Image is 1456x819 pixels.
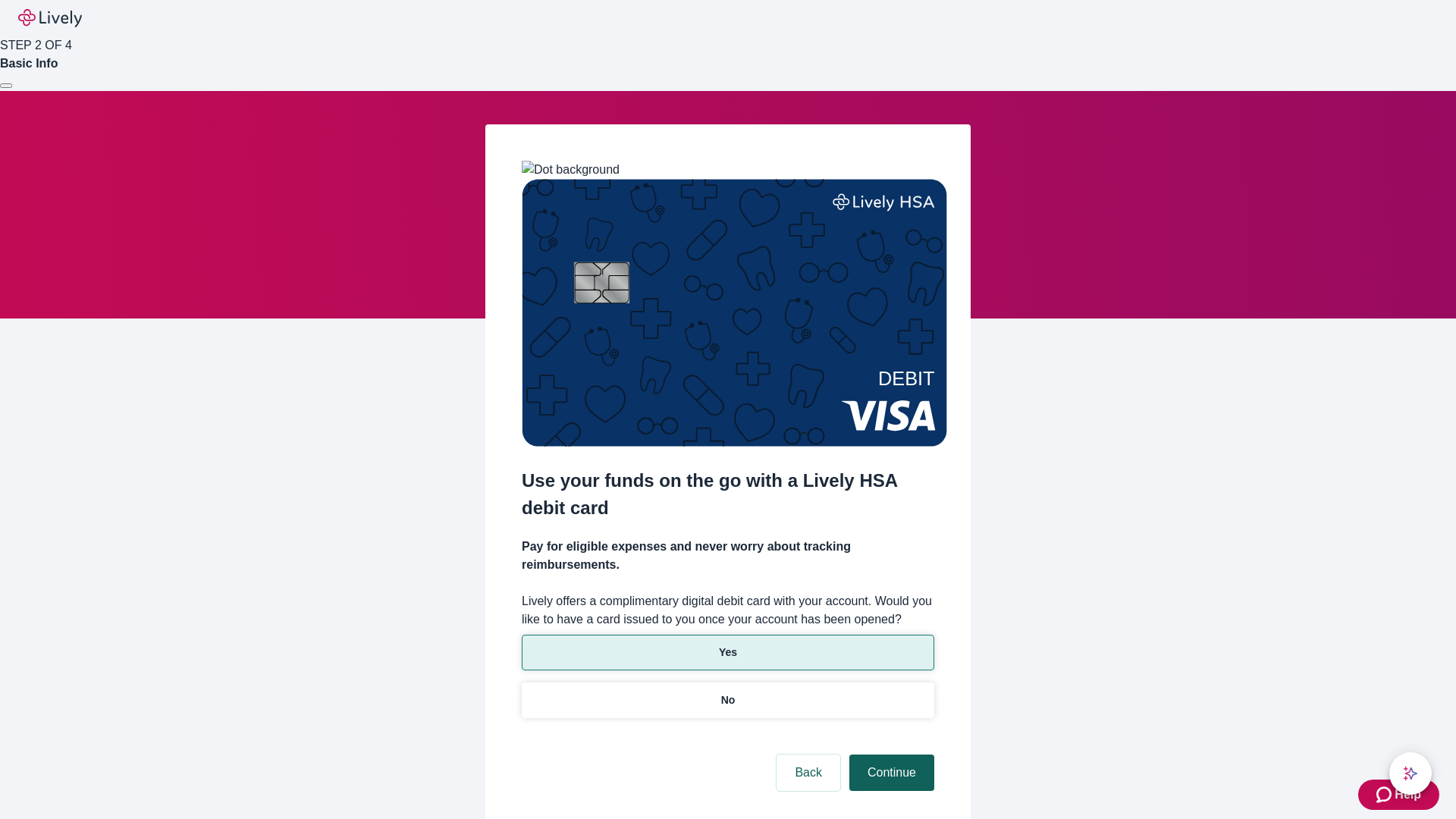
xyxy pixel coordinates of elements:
h4: Pay for eligible expenses and never worry about tracking reimbursements. [522,538,934,574]
img: Debit card [522,179,947,447]
label: Lively offers a complimentary digital debit card with your account. Would you like to have a card... [522,592,934,629]
img: Lively [18,9,82,27]
button: Yes [522,635,934,670]
svg: Lively AI Assistant [1403,766,1418,781]
span: Help [1395,786,1421,804]
img: Dot background [522,161,620,179]
p: No [721,692,736,708]
button: Back [777,755,840,791]
button: Zendesk support iconHelp [1358,780,1439,810]
svg: Zendesk support icon [1376,786,1395,804]
button: No [522,682,934,718]
h2: Use your funds on the go with a Lively HSA debit card [522,467,934,522]
button: chat [1389,752,1432,795]
button: Continue [849,755,934,791]
p: Yes [719,645,737,661]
